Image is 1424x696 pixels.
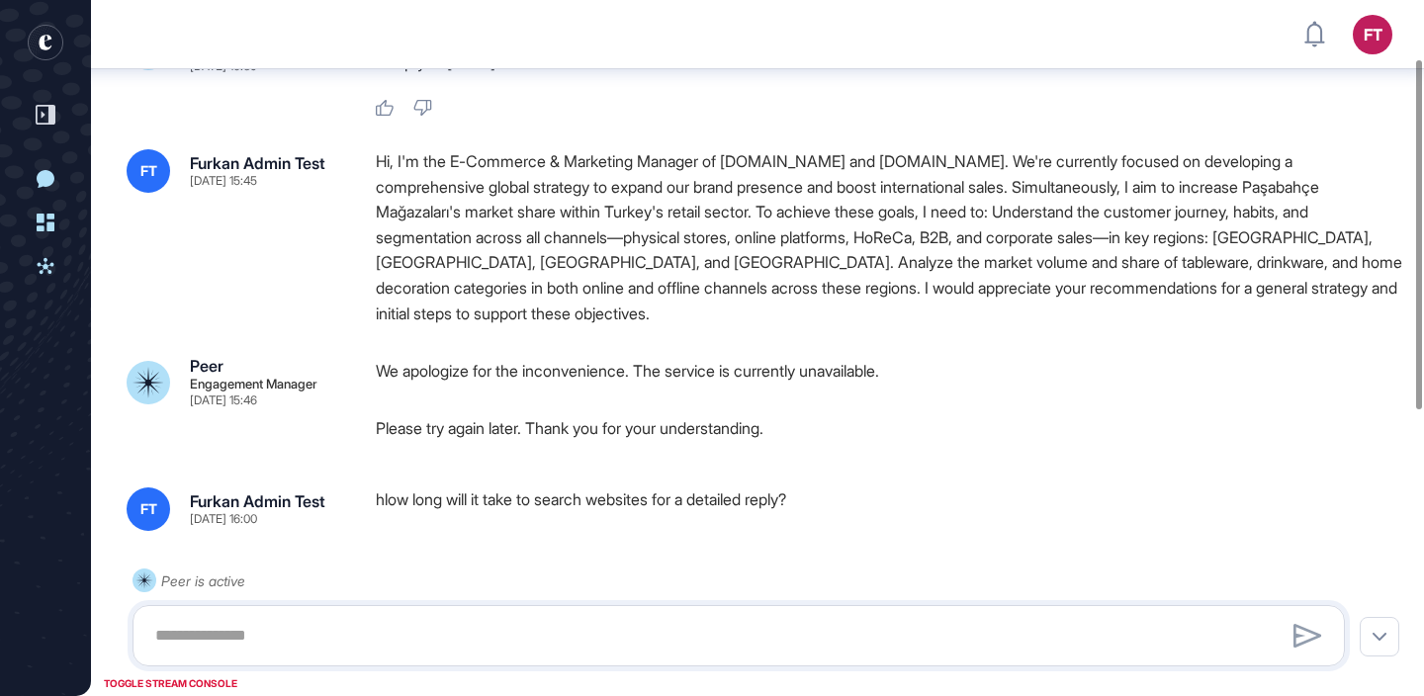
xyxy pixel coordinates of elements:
[1353,15,1392,54] button: FT
[28,25,63,60] div: entrapeer-logo
[190,60,257,72] div: [DATE] 15:39
[376,415,1404,441] p: Please try again later. Thank you for your understanding.
[99,671,242,696] div: TOGGLE STREAM CONSOLE
[140,501,157,517] span: FT
[190,378,317,391] div: Engagement Manager
[190,513,257,525] div: [DATE] 16:00
[190,394,257,406] div: [DATE] 15:46
[161,568,245,593] div: Peer is active
[140,163,157,179] span: FT
[190,358,223,374] div: Peer
[190,155,325,171] div: Furkan Admin Test
[376,358,1404,384] p: We apologize for the inconvenience. The service is currently unavailable.
[190,493,325,509] div: Furkan Admin Test
[190,175,257,187] div: [DATE] 15:45
[376,487,1404,531] div: hlow long will it take to search websites for a detailed reply?
[376,149,1404,326] div: Hi, I'm the E-Commerce & Marketing Manager of [DOMAIN_NAME] and [DOMAIN_NAME]. We're currently fo...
